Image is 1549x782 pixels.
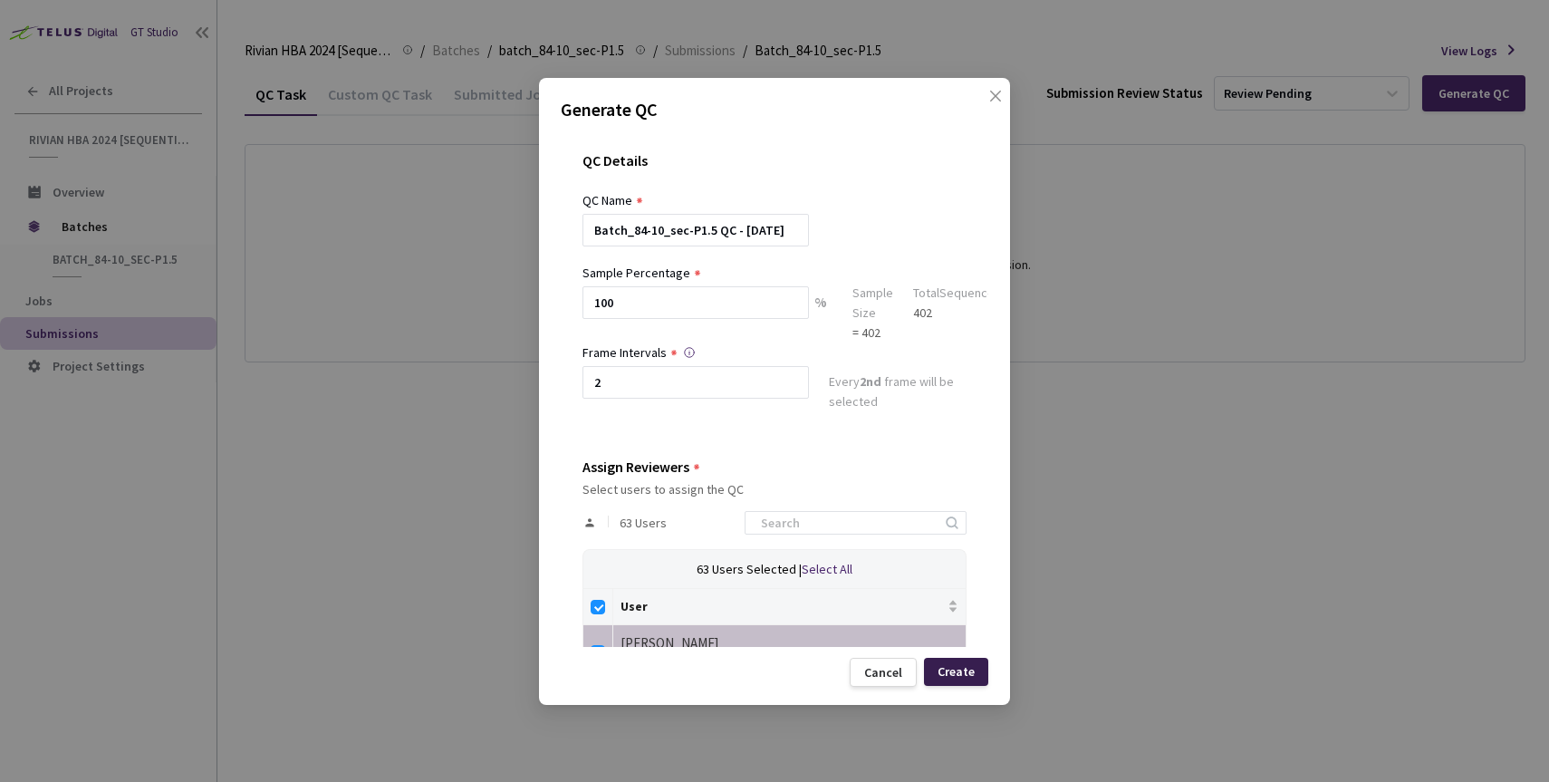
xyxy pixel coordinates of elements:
[582,263,690,283] div: Sample Percentage
[582,286,809,319] input: e.g. 10
[913,303,1001,323] div: 402
[582,366,809,399] input: Enter frame interval
[802,561,852,577] span: Select All
[970,89,999,118] button: Close
[620,516,667,530] span: 63 Users
[582,482,967,497] div: Select users to assign the QC
[697,561,802,577] span: 63 Users Selected |
[864,665,902,680] div: Cancel
[809,286,832,343] div: %
[582,459,689,475] div: Assign Reviewers
[621,599,944,613] span: User
[852,323,893,343] div: = 402
[561,96,988,123] p: Generate QC
[852,283,893,323] div: Sample Size
[582,152,967,190] div: QC Details
[750,512,943,534] input: Search
[988,89,1003,140] span: close
[621,632,958,654] div: [PERSON_NAME]
[582,190,632,210] div: QC Name
[829,372,967,415] div: Every frame will be selected
[613,589,967,625] th: User
[913,283,1001,303] div: Total Sequences
[582,343,667,362] div: Frame Intervals
[860,373,881,390] strong: 2nd
[938,664,975,679] div: Create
